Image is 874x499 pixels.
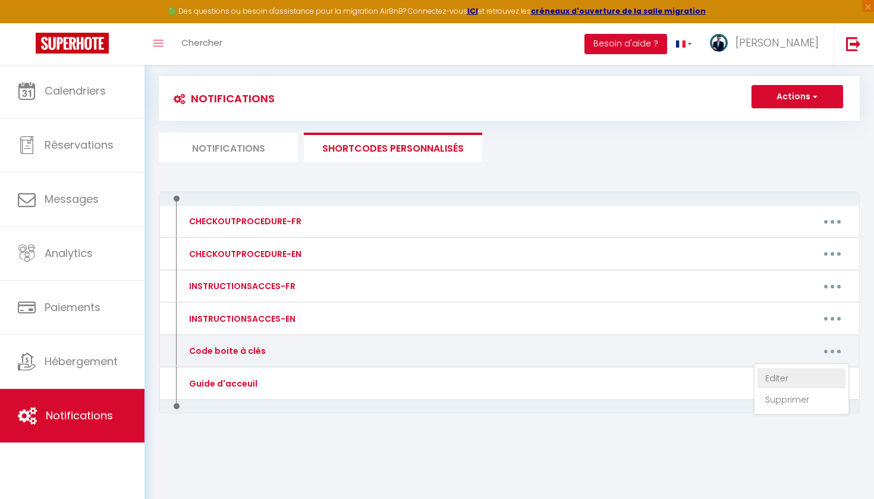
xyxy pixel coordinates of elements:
[757,368,845,388] a: Editer
[186,247,301,261] div: CHECKOUTPROCEDURE-EN
[467,6,478,16] a: ICI
[45,246,93,261] span: Analytics
[304,133,482,162] li: SHORTCODES PERSONNALISÉS
[701,23,834,65] a: ... [PERSON_NAME]
[36,33,109,54] img: Super Booking
[186,312,295,325] div: INSTRUCTIONSACCES-EN
[584,34,667,54] button: Besoin d'aide ?
[186,215,301,228] div: CHECKOUTPROCEDURE-FR
[186,377,257,390] div: Guide d'acceuil
[45,354,118,369] span: Hébergement
[181,36,222,49] span: Chercher
[186,344,266,357] div: Code boite à clés
[45,192,99,206] span: Messages
[752,85,843,109] button: Actions
[735,35,819,50] span: [PERSON_NAME]
[710,34,728,52] img: ...
[45,300,100,315] span: Paiements
[159,133,298,162] li: Notifications
[45,137,114,152] span: Réservations
[168,85,275,112] h3: Notifications
[10,5,45,40] button: Ouvrir le widget de chat LiveChat
[186,280,295,293] div: INSTRUCTIONSACCES-FR
[45,83,106,98] span: Calendriers
[46,408,113,423] span: Notifications
[846,36,861,51] img: logout
[531,6,706,16] a: créneaux d'ouverture de la salle migration
[172,23,231,65] a: Chercher
[757,390,845,410] a: Supprimer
